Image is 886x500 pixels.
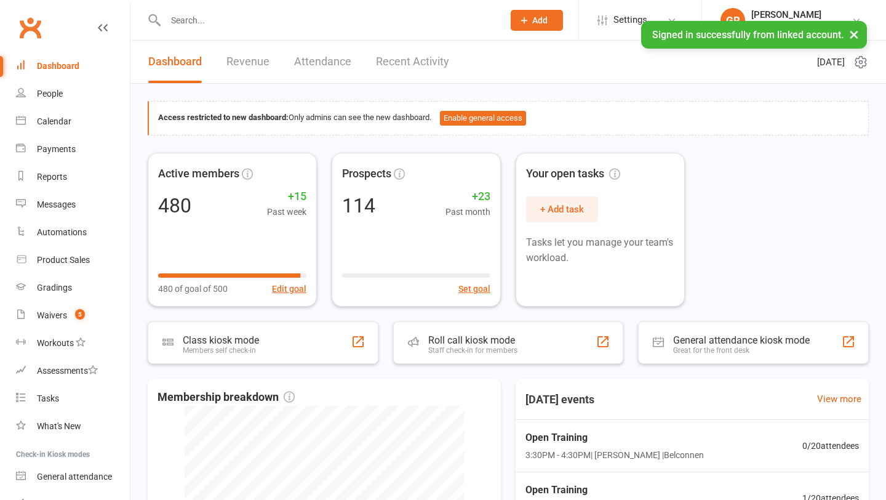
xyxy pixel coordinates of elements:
[516,389,604,411] h3: [DATE] events
[720,8,745,33] div: GR
[751,9,821,20] div: [PERSON_NAME]
[16,108,130,135] a: Calendar
[16,274,130,302] a: Gradings
[148,41,202,83] a: Dashboard
[37,89,63,99] div: People
[817,55,845,70] span: [DATE]
[525,430,704,446] span: Open Training
[440,111,526,126] button: Enable general access
[37,144,76,154] div: Payments
[428,346,517,355] div: Staff check-in for members
[158,389,295,406] span: Membership breakdown
[458,282,490,296] button: Set goal
[525,482,730,498] span: Open Training
[16,463,130,491] a: General attendance kiosk mode
[802,439,859,453] span: 0 / 20 attendees
[15,12,46,43] a: Clubworx
[158,113,289,122] strong: Access restricted to new dashboard:
[162,12,495,29] input: Search...
[652,29,844,41] span: Signed in successfully from linked account.
[183,334,259,346] div: Class kiosk mode
[342,196,375,216] div: 114
[16,163,130,191] a: Reports
[16,52,130,80] a: Dashboard
[37,200,76,209] div: Messages
[526,196,598,222] button: + Add task
[37,338,74,348] div: Workouts
[16,302,130,329] a: Waivers 5
[16,329,130,357] a: Workouts
[751,20,821,31] div: Chopper's Gym
[37,116,71,126] div: Calendar
[16,385,130,413] a: Tasks
[37,310,67,320] div: Waivers
[16,219,130,246] a: Automations
[37,283,72,292] div: Gradings
[16,135,130,163] a: Payments
[673,334,810,346] div: General attendance kiosk mode
[817,392,861,406] a: View more
[376,41,449,83] a: Recent Activity
[445,188,490,206] span: +23
[158,196,191,216] div: 480
[183,346,259,355] div: Members self check-in
[158,282,228,296] span: 480 of goal of 500
[526,235,674,266] p: Tasks let you manage your team's workload.
[342,165,391,183] span: Prospects
[526,165,620,183] span: Your open tasks
[16,413,130,440] a: What's New
[272,282,306,296] button: Edit goal
[294,41,351,83] a: Attendance
[37,472,112,482] div: General attendance
[226,41,269,83] a: Revenue
[37,366,98,376] div: Assessments
[16,246,130,274] a: Product Sales
[673,346,810,355] div: Great for the front desk
[16,80,130,108] a: People
[843,21,865,47] button: ×
[532,15,548,25] span: Add
[267,205,306,219] span: Past week
[75,309,85,320] span: 5
[428,334,517,346] div: Roll call kiosk mode
[16,191,130,219] a: Messages
[37,393,59,403] div: Tasks
[37,421,81,431] div: What's New
[158,165,239,183] span: Active members
[37,61,79,71] div: Dashboard
[37,172,67,182] div: Reports
[511,10,563,31] button: Add
[158,111,859,126] div: Only admins can see the new dashboard.
[525,448,704,462] span: 3:30PM - 4:30PM | [PERSON_NAME] | Belconnen
[37,227,87,237] div: Automations
[267,188,306,206] span: +15
[613,6,647,34] span: Settings
[37,255,90,265] div: Product Sales
[445,205,490,219] span: Past month
[16,357,130,385] a: Assessments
